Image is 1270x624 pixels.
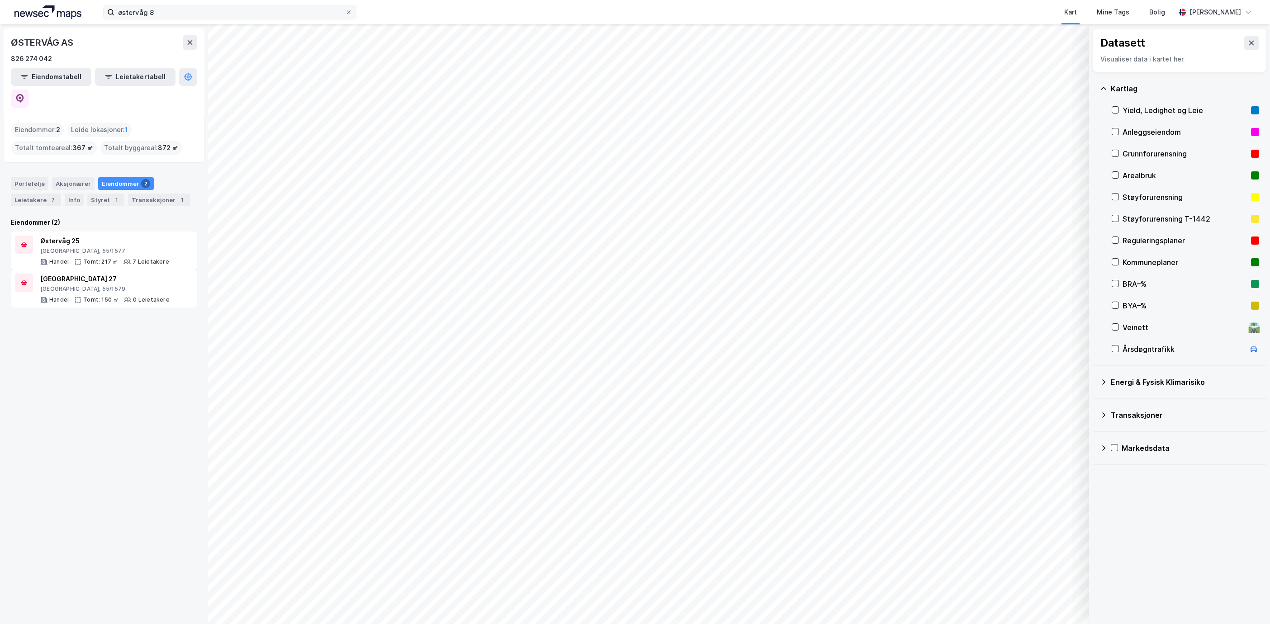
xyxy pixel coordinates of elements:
[11,53,52,64] div: 826 274 042
[133,296,169,303] div: 0 Leietakere
[40,274,170,284] div: [GEOGRAPHIC_DATA] 27
[49,258,69,265] div: Handel
[11,35,75,50] div: ØSTERVÅG AS
[1100,36,1145,50] div: Datasett
[133,258,169,265] div: 7 Leietakere
[1189,7,1241,18] div: [PERSON_NAME]
[11,194,61,206] div: Leietakere
[1123,192,1247,203] div: Støyforurensning
[95,68,175,86] button: Leietakertabell
[40,285,170,293] div: [GEOGRAPHIC_DATA], 55/1579
[1123,127,1247,137] div: Anleggseiendom
[52,177,95,190] div: Aksjonærer
[1149,7,1165,18] div: Bolig
[56,124,60,135] span: 2
[83,296,118,303] div: Tomt: 150 ㎡
[1123,213,1247,224] div: Støyforurensning T-1442
[1123,300,1247,311] div: BYA–%
[1123,279,1247,289] div: BRA–%
[1225,581,1270,624] div: Kontrollprogram for chat
[83,258,118,265] div: Tomt: 217 ㎡
[1123,322,1245,333] div: Veinett
[40,247,169,255] div: [GEOGRAPHIC_DATA], 55/1577
[1122,443,1259,454] div: Markedsdata
[112,195,121,204] div: 1
[87,194,124,206] div: Styret
[114,5,345,19] input: Søk på adresse, matrikkel, gårdeiere, leietakere eller personer
[1123,257,1247,268] div: Kommuneplaner
[72,142,93,153] span: 367 ㎡
[1111,377,1259,388] div: Energi & Fysisk Klimarisiko
[1100,54,1259,65] div: Visualiser data i kartet her.
[100,141,182,155] div: Totalt byggareal :
[1123,344,1245,355] div: Årsdøgntrafikk
[65,194,84,206] div: Info
[67,123,132,137] div: Leide lokasjoner :
[125,124,128,135] span: 1
[1097,7,1129,18] div: Mine Tags
[40,236,169,246] div: Østervåg 25
[11,123,64,137] div: Eiendommer :
[11,177,48,190] div: Portefølje
[1123,170,1247,181] div: Arealbruk
[14,5,81,19] img: logo.a4113a55bc3d86da70a041830d287a7e.svg
[177,195,186,204] div: 1
[1111,83,1259,94] div: Kartlag
[1111,410,1259,421] div: Transaksjoner
[128,194,190,206] div: Transaksjoner
[11,68,91,86] button: Eiendomstabell
[158,142,178,153] span: 872 ㎡
[98,177,154,190] div: Eiendommer
[1123,105,1247,116] div: Yield, Ledighet og Leie
[1123,235,1247,246] div: Reguleringsplaner
[49,296,69,303] div: Handel
[1225,581,1270,624] iframe: Chat Widget
[11,141,97,155] div: Totalt tomteareal :
[1064,7,1077,18] div: Kart
[11,217,197,228] div: Eiendommer (2)
[48,195,57,204] div: 7
[141,179,150,188] div: 2
[1123,148,1247,159] div: Grunnforurensning
[1248,321,1260,333] div: 🛣️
